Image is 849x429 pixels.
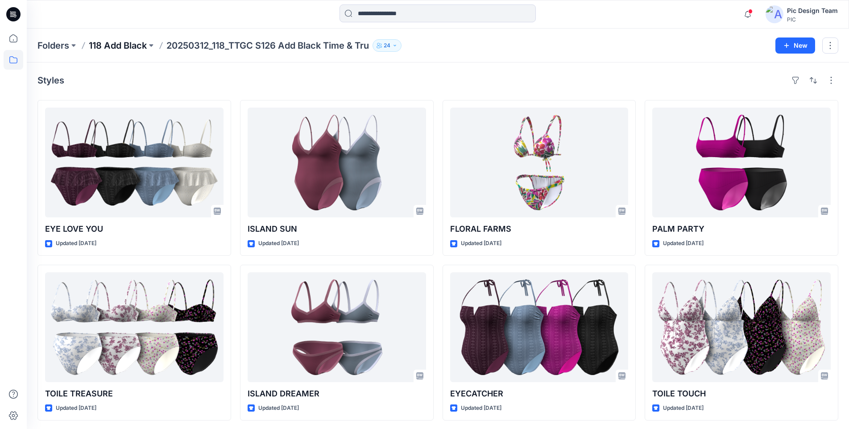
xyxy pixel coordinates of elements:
a: EYE LOVE YOU [45,108,224,217]
p: FLORAL FARMS [450,223,629,235]
a: ISLAND DREAMER [248,272,426,382]
p: Updated [DATE] [56,404,96,413]
a: PALM PARTY [652,108,831,217]
a: TOILE TREASURE [45,272,224,382]
a: 118 Add Black [89,39,147,52]
p: EYECATCHER [450,387,629,400]
p: EYE LOVE YOU [45,223,224,235]
p: Updated [DATE] [461,404,501,413]
a: ISLAND SUN [248,108,426,217]
p: 20250312_118_TTGC S126 Add Black Time & Tru [166,39,369,52]
p: ISLAND DREAMER [248,387,426,400]
p: Updated [DATE] [258,239,299,248]
p: Updated [DATE] [461,239,501,248]
p: Updated [DATE] [663,239,704,248]
p: Updated [DATE] [258,404,299,413]
p: 24 [384,41,390,50]
p: ISLAND SUN [248,223,426,235]
a: TOILE TOUCH [652,272,831,382]
div: PIC [787,16,838,23]
p: TOILE TREASURE [45,387,224,400]
h4: Styles [37,75,64,86]
p: Updated [DATE] [56,239,96,248]
p: TOILE TOUCH [652,387,831,400]
p: Updated [DATE] [663,404,704,413]
img: avatar [766,5,783,23]
div: Pic Design Team [787,5,838,16]
button: 24 [373,39,402,52]
a: FLORAL FARMS [450,108,629,217]
a: Folders [37,39,69,52]
button: New [775,37,815,54]
a: EYECATCHER [450,272,629,382]
p: PALM PARTY [652,223,831,235]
